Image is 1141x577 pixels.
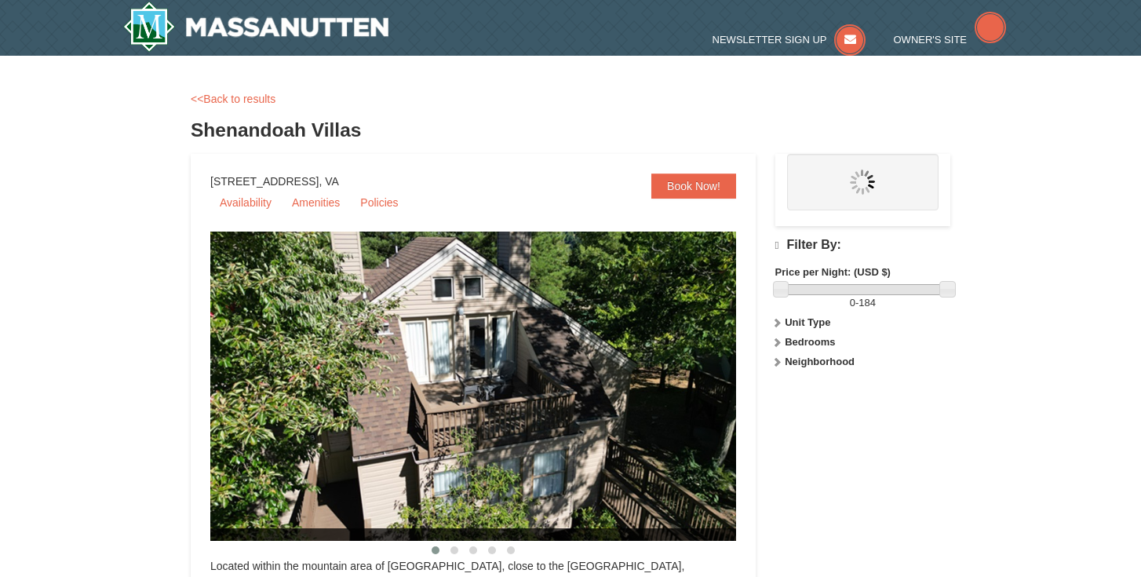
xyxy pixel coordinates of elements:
span: Newsletter Sign Up [713,34,827,46]
label: - [775,295,950,311]
a: Owner's Site [894,34,1007,46]
img: 19219019-2-e70bf45f.jpg [210,232,775,541]
a: Massanutten Resort [123,2,388,52]
a: Newsletter Sign Up [713,34,866,46]
strong: Neighborhood [785,356,855,367]
a: <<Back to results [191,93,275,105]
span: 0 [850,297,855,309]
span: 184 [858,297,876,309]
img: Massanutten Resort Logo [123,2,388,52]
a: Availability [210,191,281,214]
a: Amenities [283,191,349,214]
span: Owner's Site [894,34,968,46]
strong: Price per Night: (USD $) [775,266,891,278]
a: Book Now! [651,173,736,199]
strong: Bedrooms [785,336,835,348]
h4: Filter By: [775,238,950,253]
h3: Shenandoah Villas [191,115,950,146]
img: wait.gif [850,170,875,195]
strong: Unit Type [785,316,830,328]
a: Policies [351,191,407,214]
